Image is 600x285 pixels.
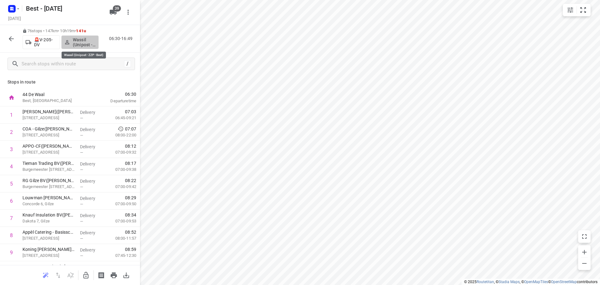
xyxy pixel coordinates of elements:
p: Delivery [80,247,103,253]
h5: Project date [6,15,23,22]
div: 7 [10,215,13,221]
div: 8 [10,232,13,238]
button: 39 [107,6,119,18]
p: [STREET_ADDRESS] [22,149,75,155]
div: / [124,60,131,67]
div: 9 [10,250,13,256]
span: 39 [113,5,121,12]
span: Download route [120,272,132,278]
span: — [80,236,83,241]
p: Delivery [80,264,103,270]
span: — [80,133,83,138]
p: [STREET_ADDRESS] [22,132,75,138]
span: — [80,185,83,189]
span: • [75,28,76,33]
p: Concorde 6, Gilze [22,201,75,207]
a: OpenMapTiles [524,280,548,284]
p: Delivery [80,195,103,201]
h5: Rename [23,3,104,13]
span: 08:34 [125,212,136,218]
p: Fontys Hogeschool - Tilburg(Karin Franken) [22,263,75,270]
div: 6 [10,198,13,204]
p: Departure time [95,98,136,104]
div: 1 [10,112,13,118]
p: Delivery [80,230,103,236]
p: Knauf Insulation BV(Nicole Mutsaers) [22,212,75,218]
div: 5 [10,181,13,187]
span: 08:22 [125,177,136,184]
p: [STREET_ADDRESS] [22,115,75,121]
span: 08:59 [125,246,136,252]
span: Reverse route [52,272,64,278]
p: APPO-CF(Achilleas Kuipers) [22,143,75,149]
a: Stadia Maps [498,280,520,284]
span: 06:30 [95,91,136,97]
span: Print shipping labels [95,272,107,278]
span: 09:05 [125,263,136,270]
input: Search stops within route [22,59,124,69]
p: Stops in route [7,79,132,85]
a: Routetitan [477,280,494,284]
div: small contained button group [563,4,591,16]
span: Print route [107,272,120,278]
p: Tieman Trading BV(Karin Rietveld) [22,160,75,166]
span: — [80,253,83,258]
div: 4 [10,164,13,170]
span: 07:03 [125,109,136,115]
button: Fit zoom [577,4,589,16]
p: COA - Gilze(Lusan van den Hooven) [22,126,75,132]
button: Wassil (Unipost - ZZP - Best) [61,35,99,49]
span: Sort by time window [64,272,77,278]
li: © 2025 , © , © © contributors [464,280,597,284]
span: 07:07 [125,126,136,132]
p: Koning Willem II College(Jan van Brunschot) [22,246,75,252]
p: Groenewoudstraat 70, Tilburg [22,235,75,242]
p: Wassil (Unipost - ZZP - Best) [73,37,96,47]
span: — [80,219,83,224]
p: 76 stops • 147km • 10h19m [22,28,99,34]
p: 44 De Waal [22,91,87,98]
span: — [80,202,83,206]
p: 🚨V-205-DV [34,37,57,47]
button: 🚨V-205-DV [22,35,60,49]
p: 07:00-09:32 [105,149,136,155]
p: 08:00-11:57 [105,235,136,242]
span: 08:12 [125,143,136,149]
a: OpenStreetMap [551,280,577,284]
button: Unlock route [80,269,92,282]
p: Delivery [80,161,103,167]
p: 07:45-12:30 [105,252,136,259]
p: Delivery [80,178,103,184]
p: Burgemeester Krollaan 6, Gilze [22,184,75,190]
p: 08:00-22:00 [105,132,136,138]
span: — [80,150,83,155]
span: 08:52 [125,229,136,235]
p: Delivery [80,126,103,133]
p: Best, [GEOGRAPHIC_DATA] [22,98,87,104]
p: [STREET_ADDRESS] [22,252,75,259]
p: [PERSON_NAME]([PERSON_NAME]) [22,109,75,115]
span: 08:29 [125,195,136,201]
p: Delivery [80,212,103,219]
p: 07:00-09:42 [105,184,136,190]
button: Map settings [564,4,577,16]
p: 06:30-16:49 [109,35,135,42]
p: Appèl Catering - Basisschool de Alm(Luc Smit) [22,229,75,235]
div: 3 [10,146,13,152]
button: More [122,6,134,18]
span: Reoptimize route [39,272,52,278]
span: 141u [76,28,86,33]
p: 07:00-09:50 [105,201,136,207]
span: — [80,116,83,120]
p: Burgemeester Krollaan 19, Gilze [22,166,75,173]
p: Louwman Mercedes Benz - Gilze(Manon van Leeuwen-Feenstra (WIJZIGINGEN ALLEEN VIA MANON, DENNIS OF... [22,195,75,201]
div: 2 [10,129,13,135]
span: 08:17 [125,160,136,166]
p: Delivery [80,109,103,115]
span: — [80,167,83,172]
p: Delivery [80,144,103,150]
p: RG Gilze BV(Stijn Ruttchen of Thea Jonkers) [22,177,75,184]
p: Dakota 7, Gilze [22,218,75,224]
svg: Early [117,126,124,132]
p: 07:00-09:38 [105,166,136,173]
